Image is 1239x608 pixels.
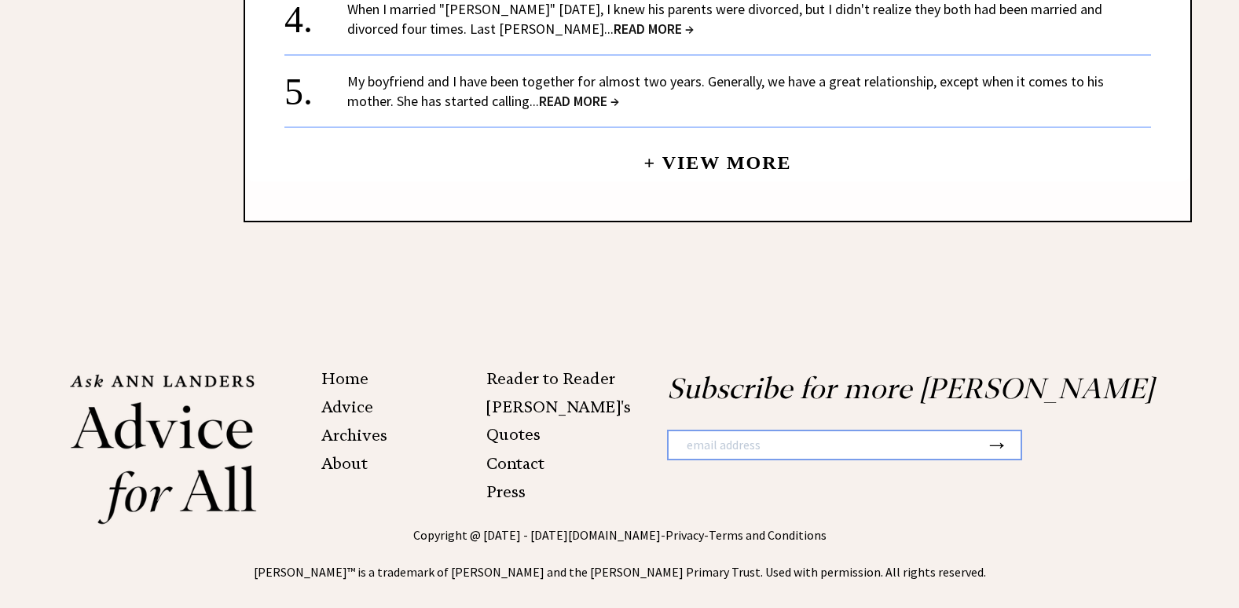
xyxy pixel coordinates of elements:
[643,139,791,173] a: + View More
[486,454,544,473] a: Contact
[614,20,694,38] span: READ MORE →
[284,71,347,101] div: 5.
[665,527,704,543] a: Privacy
[254,527,986,579] span: Copyright @ [DATE] - [DATE] - - [PERSON_NAME]™ is a trademark of [PERSON_NAME] and the [PERSON_NA...
[709,527,827,543] a: Terms and Conditions
[568,527,661,543] a: [DOMAIN_NAME]
[321,369,368,388] a: Home
[321,426,387,445] a: Archives
[486,369,615,388] a: Reader to Reader
[539,92,619,110] span: READ MORE →
[669,431,985,460] input: email address
[486,482,526,501] a: Press
[70,372,257,526] img: Ann%20Landers%20footer%20logo_small.png
[347,72,1104,110] a: My boyfriend and I have been together for almost two years. Generally, we have a great relationsh...
[321,397,373,416] a: Advice
[321,454,368,473] a: About
[985,431,1009,458] button: →
[620,372,1170,510] div: Subscribe for more [PERSON_NAME]
[486,397,631,444] a: [PERSON_NAME]'s Quotes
